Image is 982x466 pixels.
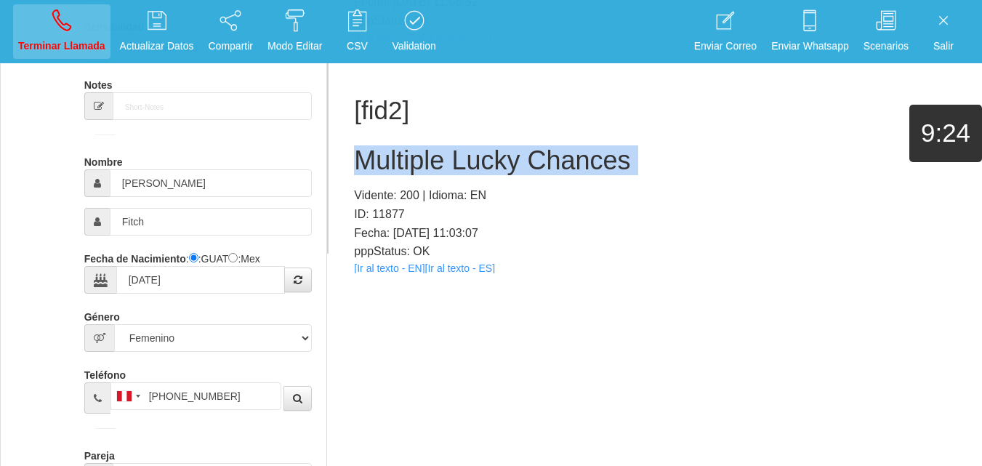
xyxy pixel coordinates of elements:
div: Peru (Perú): +51 [111,383,145,409]
label: Género [84,305,120,324]
p: Scenarios [864,38,909,55]
label: Pareja [84,443,115,463]
p: Enviar Correo [694,38,757,55]
a: Actualizar Datos [115,4,199,59]
label: Fecha de Nacimiento [84,246,186,266]
p: Compartir [209,38,253,55]
div: : :GUAT :Mex [84,246,313,294]
a: Salir [918,4,969,59]
input: Apellido [110,208,313,236]
a: [Ir al texto - ES] [425,262,495,274]
a: Terminar Llamada [13,4,110,59]
a: CSV [331,4,382,59]
a: Compartir [204,4,258,59]
label: Nombre [84,150,123,169]
p: CSV [337,38,377,55]
p: Fecha: [DATE] 11:03:07 [354,224,957,243]
h1: [fid2] [354,97,957,125]
p: Actualizar Datos [120,38,194,55]
input: :Quechi GUAT [189,253,198,262]
p: pppStatus: OK [354,242,957,261]
p: Enviar Whatsapp [771,38,849,55]
a: Enviar Correo [689,4,762,59]
a: Scenarios [858,4,914,59]
h2: Multiple Lucky Chances [354,146,957,175]
p: Vidente: 200 | Idioma: EN [354,186,957,205]
input: Short-Notes [113,92,313,120]
a: [Ir al texto - EN] [354,262,424,274]
p: Terminar Llamada [18,38,105,55]
input: Nombre [110,169,313,197]
a: Validation [387,4,440,59]
p: ID: 11877 [354,205,957,224]
label: Teléfono [84,363,126,382]
input: :Yuca-Mex [228,253,238,262]
p: Salir [923,38,964,55]
p: Validation [392,38,435,55]
h1: 9:24 [909,119,982,148]
a: Enviar Whatsapp [766,4,854,59]
a: Modo Editar [262,4,327,59]
input: Teléfono [110,382,281,410]
p: Modo Editar [267,38,322,55]
label: Notes [84,73,113,92]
